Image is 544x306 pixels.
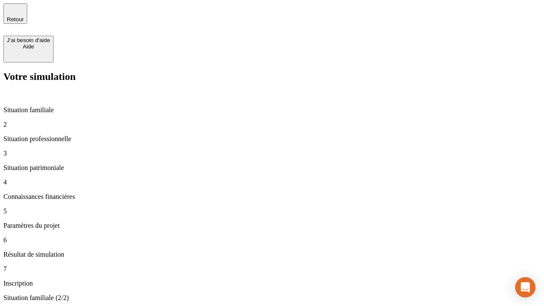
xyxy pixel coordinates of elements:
span: Retour [7,16,24,23]
p: 7 [3,265,541,273]
p: 2 [3,121,541,128]
p: Situation familiale [3,106,541,114]
p: Situation professionnelle [3,135,541,143]
p: 5 [3,207,541,215]
div: Aide [7,43,50,50]
p: Paramètres du projet [3,222,541,229]
p: Situation patrimoniale [3,164,541,172]
h2: Votre simulation [3,71,541,82]
div: J’ai besoin d'aide [7,37,50,43]
p: Connaissances financières [3,193,541,201]
div: Open Intercom Messenger [515,277,535,297]
p: Résultat de simulation [3,251,541,258]
button: J’ai besoin d'aideAide [3,36,54,62]
p: Situation familiale (2/2) [3,294,541,302]
p: 6 [3,236,541,244]
p: 3 [3,150,541,157]
p: Inscription [3,280,541,287]
button: Retour [3,3,27,24]
p: 4 [3,178,541,186]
